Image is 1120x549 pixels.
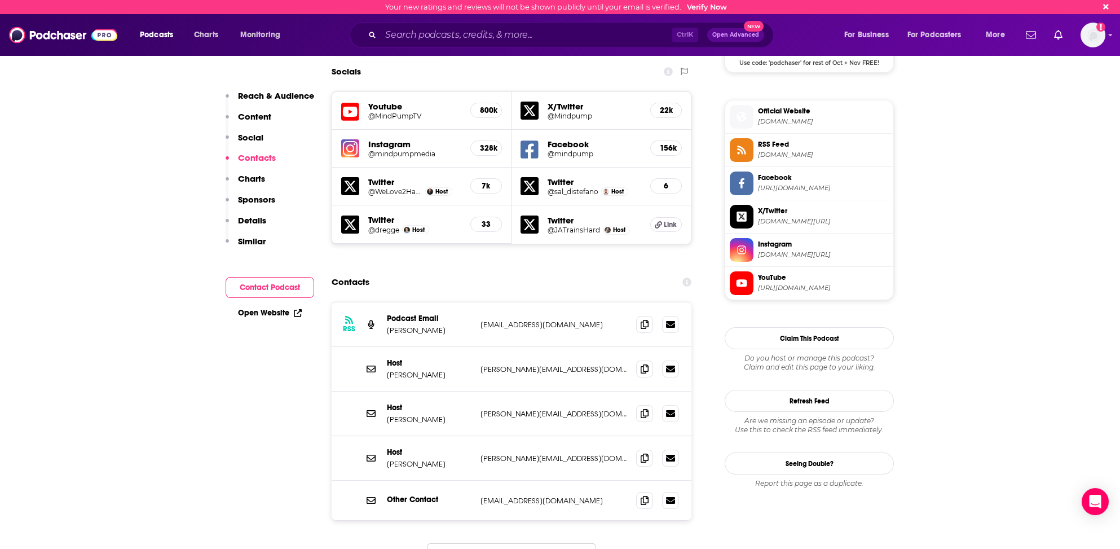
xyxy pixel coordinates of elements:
p: Contacts [238,152,276,163]
button: Contact Podcast [226,277,314,298]
button: Similar [226,236,266,257]
h5: 156k [660,143,672,153]
button: open menu [978,26,1019,44]
span: More [986,27,1005,43]
p: [EMAIL_ADDRESS][DOMAIN_NAME] [480,320,627,330]
h5: @sal_distefano [548,187,598,196]
img: Sal Di Stefano [603,188,609,195]
p: Host [387,447,471,457]
span: Link [664,220,677,229]
span: Instagram [758,239,889,249]
h5: 7k [480,181,492,191]
img: Podchaser - Follow, Share and Rate Podcasts [9,24,117,46]
span: X/Twitter [758,206,889,216]
img: Adam Schafer [427,188,433,195]
a: YouTube[URL][DOMAIN_NAME] [730,271,889,295]
svg: Email not verified [1096,23,1105,32]
a: Show notifications dropdown [1050,25,1067,45]
a: Charts [187,26,225,44]
span: Use code: 'podchaser' for rest of Oct + Nov FREE! [725,53,893,67]
p: [PERSON_NAME] [387,326,471,335]
p: [PERSON_NAME] [387,415,471,424]
p: Sponsors [238,194,275,205]
h5: Twitter [368,177,461,187]
a: Justin Andrews [605,227,611,233]
img: iconImage [341,139,359,157]
a: @mindpumpmedia [368,150,461,158]
span: For Podcasters [907,27,962,43]
a: @WeLove2HateAdam [368,187,422,196]
p: [EMAIL_ADDRESS][DOMAIN_NAME] [480,496,627,506]
h5: Twitter [368,214,461,225]
span: instagram.com/mindpumpmedia [758,251,889,259]
button: Refresh Feed [725,390,894,412]
h5: 800k [480,106,492,115]
a: Official Website[DOMAIN_NAME] [730,105,889,129]
p: Reach & Audience [238,90,314,101]
div: Are we missing an episode or update? Use this to check the RSS feed immediately. [725,416,894,434]
span: Host [611,188,624,195]
a: X/Twitter[DOMAIN_NAME][URL] [730,205,889,229]
button: Contacts [226,152,276,173]
span: For Business [844,27,889,43]
span: mindpumpmedia.com [758,117,889,126]
p: Content [238,111,271,122]
span: Facebook [758,173,889,183]
img: User Profile [1081,23,1105,47]
button: Claim This Podcast [725,327,894,349]
a: @JATrainsHard [548,226,600,234]
button: Charts [226,173,265,194]
span: Podcasts [140,27,173,43]
div: Search podcasts, credits, & more... [360,22,784,48]
button: Sponsors [226,194,275,215]
div: Report this page as a duplicate. [725,479,894,488]
h3: RSS [343,324,355,333]
p: [PERSON_NAME] [387,459,471,469]
h5: @Mindpump [548,112,641,120]
h5: Twitter [548,215,641,226]
span: New [744,21,764,32]
span: Logged in as BretAita [1081,23,1105,47]
p: Host [387,358,471,368]
span: Monitoring [240,27,280,43]
a: RSS Feed[DOMAIN_NAME] [730,138,889,162]
span: Charts [194,27,218,43]
button: Content [226,111,271,132]
a: Instagram[DOMAIN_NAME][URL] [730,238,889,262]
h5: Youtube [368,101,461,112]
h2: Contacts [332,271,369,293]
p: Podcast Email [387,314,471,323]
span: Ctrl K [672,28,698,42]
button: Show profile menu [1081,23,1105,47]
p: [PERSON_NAME][EMAIL_ADDRESS][DOMAIN_NAME] [480,454,627,463]
span: Do you host or manage this podcast? [725,354,894,363]
h5: Instagram [368,139,461,150]
h5: X/Twitter [548,101,641,112]
button: Open AdvancedNew [707,28,764,42]
img: Doug Egge [404,227,410,233]
a: Verify Now [687,3,727,11]
a: @MindPumpTV [368,112,461,120]
h5: 22k [660,106,672,115]
span: Host [412,226,425,234]
button: open menu [900,26,978,44]
button: Details [226,215,266,236]
p: [PERSON_NAME] [387,370,471,380]
h5: 328k [480,143,492,153]
p: Other Contact [387,495,471,504]
p: Social [238,132,263,143]
button: Reach & Audience [226,90,314,111]
span: Host [613,226,625,234]
h2: Socials [332,61,361,82]
h5: Twitter [548,177,641,187]
span: twitter.com/Mindpump [758,217,889,226]
p: Host [387,403,471,412]
span: Host [435,188,448,195]
h5: 6 [660,181,672,191]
